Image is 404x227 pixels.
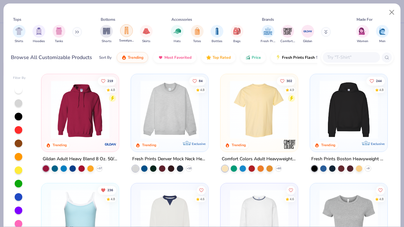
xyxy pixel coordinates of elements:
[233,27,240,35] img: Bags Image
[123,27,130,34] img: Sweatpants Image
[111,197,115,201] div: 4.8
[13,25,25,44] div: filter for Shirts
[171,17,192,22] div: Accessories
[97,167,102,170] span: + 37
[108,188,113,192] span: 236
[101,17,115,22] div: Bottoms
[100,25,113,44] div: filter for Shorts
[357,17,372,22] div: Made For
[13,76,26,80] div: Filter By
[261,25,275,44] button: filter button
[104,138,117,151] img: Gildan logo
[143,27,150,35] img: Skirts Image
[366,167,370,170] span: + 9
[98,185,117,194] button: Unlike
[263,26,273,36] img: Fresh Prints Image
[316,80,381,139] img: 91acfc32-fd48-4d6b-bdad-a4c1a30ac3fc
[32,25,45,44] div: filter for Hoodies
[301,25,314,44] div: filter for Gildan
[128,55,143,60] span: Trending
[291,80,356,139] img: e55d29c3-c55d-459c-bfd9-9b1c499ab3c6
[359,27,366,35] img: Women Image
[174,27,181,35] img: Hats Image
[55,39,63,44] span: Tanks
[282,55,315,60] span: Fresh Prints Flash
[379,27,386,35] img: Men Image
[119,24,134,43] div: filter for Sweatpants
[15,27,23,35] img: Shirts Image
[213,27,220,35] img: Bottles Image
[290,197,294,201] div: 4.6
[55,27,62,35] img: Tanks Image
[201,52,235,63] button: Top Rated
[280,25,295,44] div: filter for Comfort Colors
[222,155,297,163] div: Comfort Colors Adult Heavyweight T-Shirt
[142,39,150,44] span: Skirts
[100,25,113,44] button: filter button
[191,25,204,44] button: filter button
[231,25,243,44] button: filter button
[137,80,202,139] img: f5d85501-0dbb-4ee4-b115-c08fa3845d83
[379,39,386,44] span: Men
[241,52,266,63] button: Price
[262,17,274,22] div: Brands
[252,55,261,60] span: Price
[303,39,312,44] span: Gildan
[271,52,344,63] button: Fresh Prints Flash5 day delivery
[211,25,223,44] div: filter for Bottles
[13,25,25,44] button: filter button
[212,39,222,44] span: Bottles
[11,54,92,61] div: Browse All Customizable Products
[33,39,45,44] span: Hoodies
[15,39,23,44] span: Shirts
[53,25,65,44] div: filter for Tanks
[386,6,398,19] button: Close
[98,76,117,85] button: Like
[366,76,385,85] button: Like
[371,142,384,146] span: Exclusive
[376,79,382,82] span: 244
[194,27,201,35] img: Totes Image
[117,52,148,63] button: Trending
[132,155,207,163] div: Fresh Prints Denver Mock Neck Heavyweight Sweatshirt
[376,25,389,44] div: filter for Men
[290,87,294,92] div: 4.9
[164,55,191,60] span: Most Favorited
[32,25,45,44] button: filter button
[213,55,231,60] span: Top Rated
[99,55,112,60] div: Sort By
[379,197,384,201] div: 4.8
[199,79,203,82] span: 84
[43,155,118,163] div: Gildan Adult Heavy Blend 8 Oz. 50/50 Hooded Sweatshirt
[111,87,115,92] div: 4.8
[276,167,281,170] span: + 60
[191,25,204,44] div: filter for Totes
[286,185,295,194] button: Like
[119,25,134,44] button: filter button
[200,197,205,201] div: 4.6
[35,27,42,35] img: Hoodies Image
[189,76,206,85] button: Like
[121,55,126,60] img: trending.gif
[119,38,134,43] span: Sweatpants
[206,55,211,60] img: TopRated.gif
[376,25,389,44] button: filter button
[48,80,112,139] img: 01756b78-01f6-4cc6-8d8a-3c30c1a0c8ac
[356,25,369,44] div: filter for Women
[192,142,206,146] span: Exclusive
[327,54,376,61] input: Try "T-Shirt"
[261,39,275,44] span: Fresh Prints
[311,155,386,163] div: Fresh Prints Boston Heavyweight Hoodie
[200,87,205,92] div: 4.8
[202,80,267,139] img: a90f7c54-8796-4cb2-9d6e-4e9644cfe0fe
[283,138,296,151] img: Comfort Colors logo
[261,25,275,44] div: filter for Fresh Prints
[286,79,292,82] span: 302
[280,25,295,44] button: filter button
[187,167,191,170] span: + 10
[316,54,340,61] span: 5 day delivery
[53,25,65,44] button: filter button
[231,25,243,44] div: filter for Bags
[171,25,184,44] div: filter for Hats
[140,25,153,44] button: filter button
